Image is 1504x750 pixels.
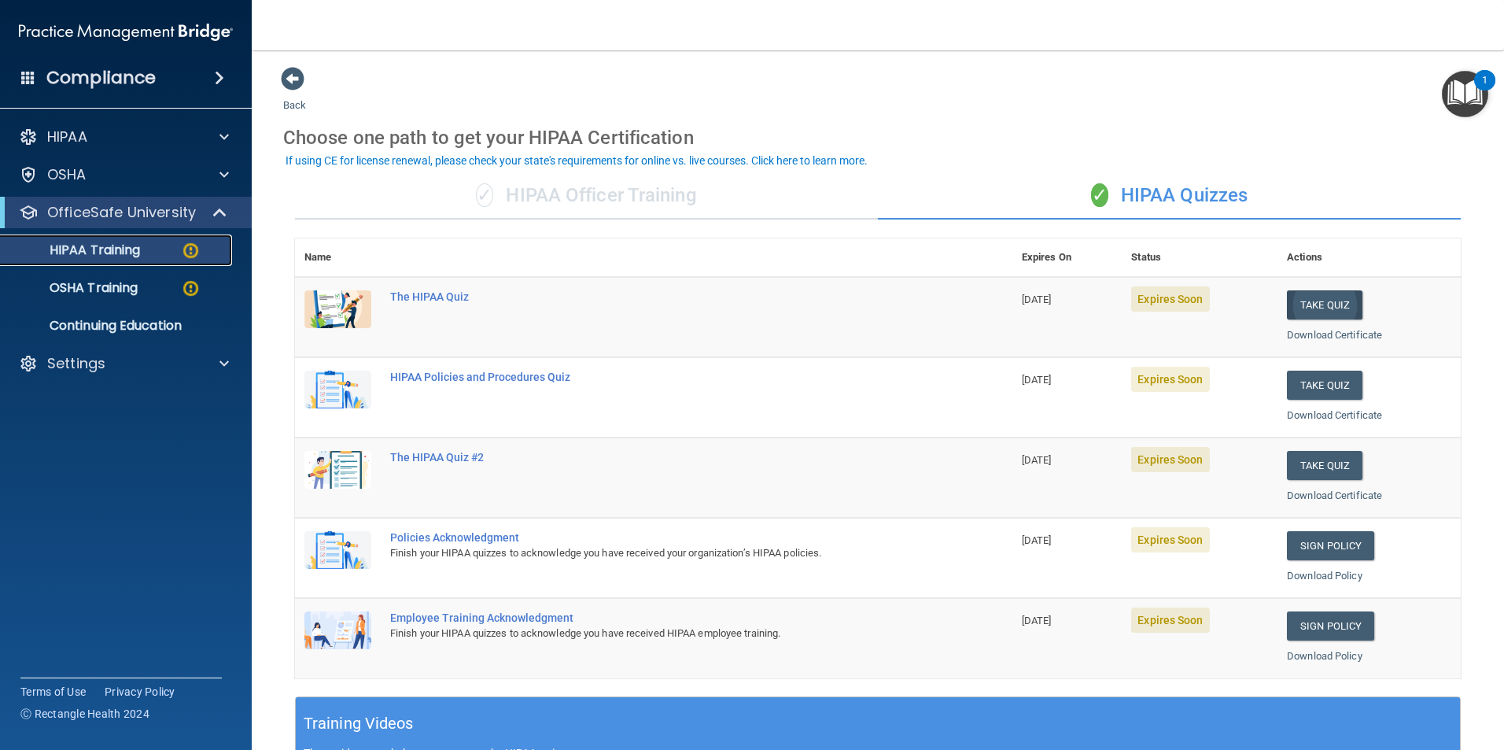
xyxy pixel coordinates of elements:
span: Expires Soon [1131,286,1209,312]
span: [DATE] [1022,374,1052,386]
th: Status [1122,238,1277,277]
p: OSHA [47,165,87,184]
span: ✓ [1091,183,1108,207]
a: Download Certificate [1287,329,1382,341]
a: Settings [19,354,229,373]
span: ✓ [476,183,493,207]
div: HIPAA Quizzes [878,172,1461,220]
span: [DATE] [1022,534,1052,546]
img: warning-circle.0cc9ac19.png [181,241,201,260]
a: Sign Policy [1287,531,1374,560]
h4: Compliance [46,67,156,89]
div: Policies Acknowledgment [390,531,934,544]
p: Continuing Education [10,318,225,334]
a: Download Policy [1287,570,1362,582]
div: HIPAA Officer Training [295,172,878,220]
span: Expires Soon [1131,447,1209,472]
a: HIPAA [19,127,229,146]
span: [DATE] [1022,294,1052,305]
a: Download Certificate [1287,409,1382,421]
a: Terms of Use [20,684,86,700]
span: Expires Soon [1131,367,1209,392]
button: If using CE for license renewal, please check your state's requirements for online vs. live cours... [283,153,870,168]
p: HIPAA Training [10,242,140,258]
img: PMB logo [19,17,233,48]
iframe: Drift Widget Chat Controller [1232,638,1485,701]
span: Expires Soon [1131,527,1209,552]
p: OSHA Training [10,280,138,296]
button: Take Quiz [1287,451,1362,480]
p: HIPAA [47,127,87,146]
div: The HIPAA Quiz #2 [390,451,934,464]
button: Take Quiz [1287,290,1362,320]
div: 1 [1482,80,1487,101]
span: [DATE] [1022,454,1052,466]
div: If using CE for license renewal, please check your state's requirements for online vs. live cours... [286,155,868,166]
div: Finish your HIPAA quizzes to acknowledge you have received HIPAA employee training. [390,624,934,643]
h5: Training Videos [304,710,414,737]
img: warning-circle.0cc9ac19.png [181,279,201,298]
p: OfficeSafe University [47,203,196,222]
span: Ⓒ Rectangle Health 2024 [20,706,149,722]
a: Sign Policy [1287,611,1374,641]
p: Settings [47,354,105,373]
div: HIPAA Policies and Procedures Quiz [390,371,934,383]
a: OSHA [19,165,229,184]
a: Back [283,80,306,111]
div: Employee Training Acknowledgment [390,611,934,624]
button: Open Resource Center, 1 new notification [1442,71,1488,117]
a: Privacy Policy [105,684,175,700]
span: Expires Soon [1131,608,1209,633]
span: [DATE] [1022,615,1052,626]
th: Actions [1277,238,1461,277]
th: Expires On [1012,238,1122,277]
div: Choose one path to get your HIPAA Certification [283,115,1473,161]
a: Download Certificate [1287,490,1382,501]
button: Take Quiz [1287,371,1362,400]
a: OfficeSafe University [19,203,228,222]
div: Finish your HIPAA quizzes to acknowledge you have received your organization’s HIPAA policies. [390,544,934,563]
th: Name [295,238,381,277]
div: The HIPAA Quiz [390,290,934,303]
